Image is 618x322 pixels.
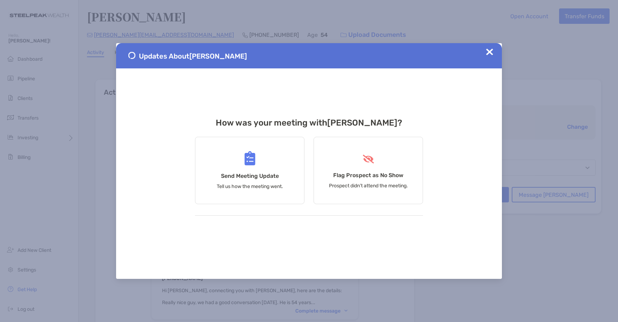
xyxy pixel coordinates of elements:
[486,48,493,55] img: Close Updates Zoe
[244,151,255,166] img: Send Meeting Update
[329,183,408,189] p: Prospect didn’t attend the meeting.
[128,52,135,59] img: Send Meeting Update 1
[139,52,247,60] span: Updates About [PERSON_NAME]
[221,173,279,179] h4: Send Meeting Update
[333,172,403,179] h4: Flag Prospect as No Show
[217,183,283,189] p: Tell us how the meeting went.
[362,155,375,163] img: Flag Prospect as No Show
[195,118,423,128] h3: How was your meeting with [PERSON_NAME] ?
